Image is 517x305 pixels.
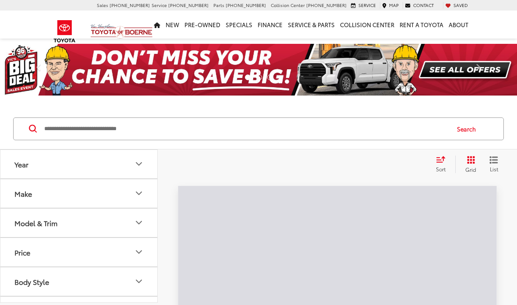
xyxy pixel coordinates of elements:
div: Price [134,247,144,257]
span: Sort [436,165,446,173]
button: Body StyleBody Style [0,267,158,296]
input: Search by Make, Model, or Keyword [43,118,449,139]
span: List [489,165,498,173]
span: Contact [413,2,434,8]
div: Body Style [134,276,144,287]
a: Collision Center [337,11,397,39]
img: Toyota [48,17,81,46]
img: Vic Vaughan Toyota of Boerne [90,24,153,39]
a: Contact [403,2,436,8]
a: Home [151,11,163,39]
button: List View [483,156,505,173]
span: Map [389,2,399,8]
span: Service [358,2,376,8]
div: Year [14,160,28,168]
a: About [446,11,471,39]
a: Finance [255,11,285,39]
button: YearYear [0,150,158,178]
a: My Saved Vehicles [443,2,470,8]
span: Parts [213,2,224,8]
a: New [163,11,182,39]
a: Specials [223,11,255,39]
a: Service [349,2,378,8]
button: Search [449,118,489,140]
span: [PHONE_NUMBER] [306,2,347,8]
button: Select sort value [432,156,455,173]
span: Collision Center [271,2,305,8]
div: Make [14,189,32,198]
span: Grid [465,166,476,173]
div: Body Style [14,277,49,286]
div: Year [134,159,144,169]
a: Map [380,2,401,8]
div: Price [14,248,30,256]
button: Model & TrimModel & Trim [0,209,158,237]
a: Pre-Owned [182,11,223,39]
span: Saved [453,2,468,8]
span: [PHONE_NUMBER] [226,2,266,8]
span: [PHONE_NUMBER] [110,2,150,8]
div: Model & Trim [134,217,144,228]
button: Grid View [455,156,483,173]
span: Service [152,2,167,8]
button: MakeMake [0,179,158,208]
button: PricePrice [0,238,158,266]
div: Model & Trim [14,219,57,227]
span: [PHONE_NUMBER] [168,2,209,8]
div: Make [134,188,144,199]
span: Sales [97,2,108,8]
a: Service & Parts: Opens in a new tab [285,11,337,39]
a: Rent a Toyota [397,11,446,39]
